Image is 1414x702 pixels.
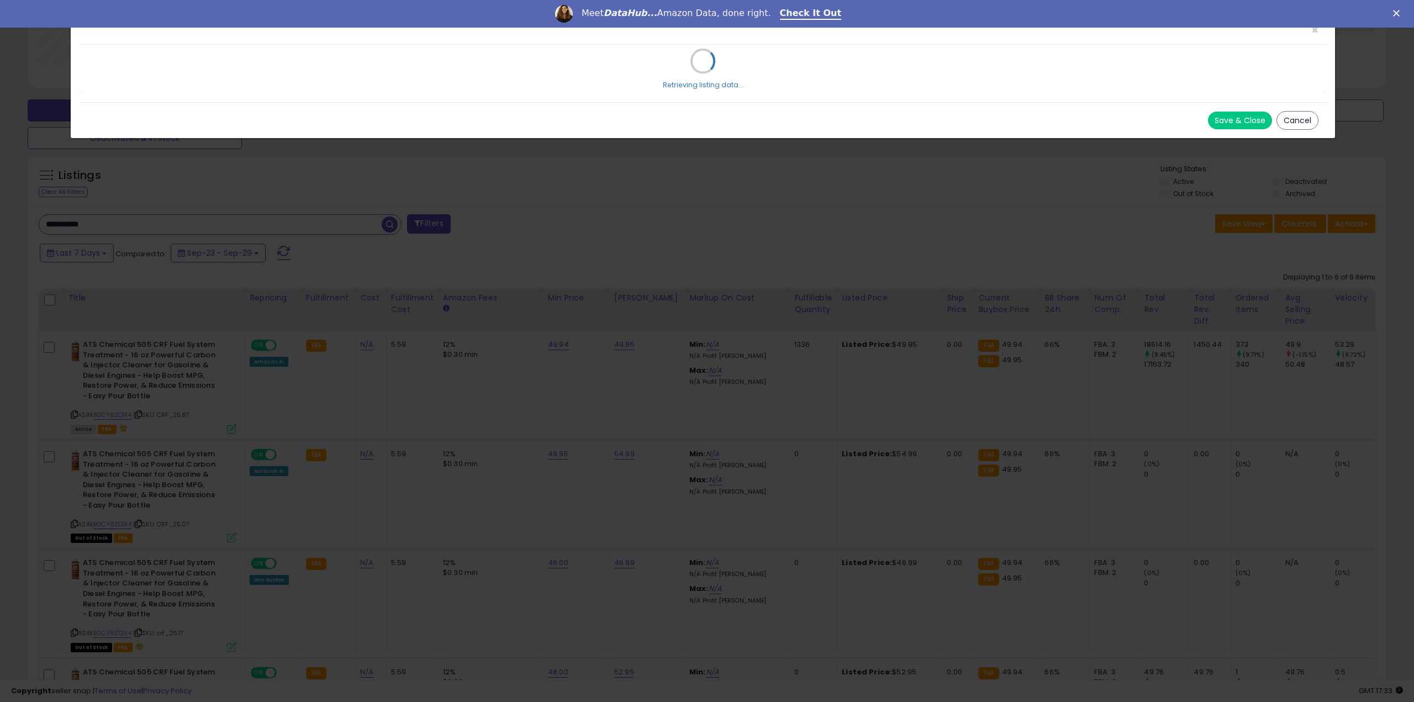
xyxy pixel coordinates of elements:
div: Meet Amazon Data, done right. [582,8,771,19]
button: Cancel [1276,111,1318,130]
img: Profile image for Georgie [555,5,573,23]
div: Close [1393,10,1404,17]
span: × [1311,22,1318,38]
button: Save & Close [1208,112,1272,129]
a: Check It Out [780,8,842,20]
i: DataHub... [604,8,657,18]
div: Retrieving listing data... [663,80,743,90]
